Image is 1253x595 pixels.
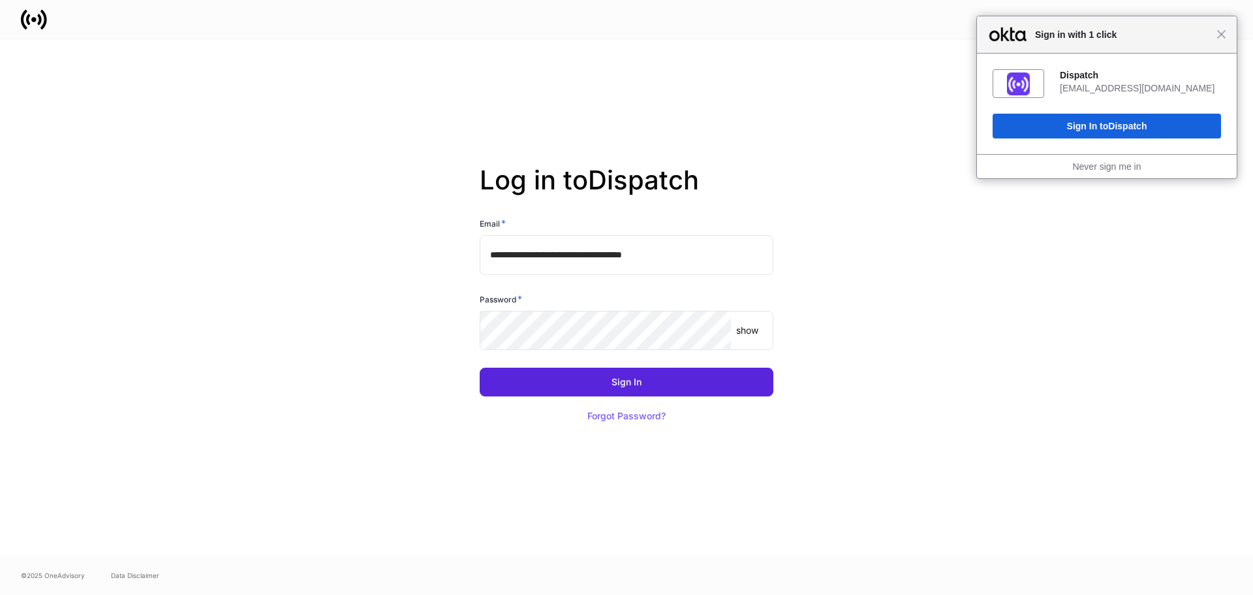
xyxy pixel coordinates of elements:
h6: Email [480,217,506,230]
img: fs01jxrofoggULhDH358 [1007,72,1030,95]
div: Forgot Password? [587,411,666,421]
div: Sign In [611,378,642,387]
div: Dispatch [1060,69,1221,81]
button: Sign In [480,368,773,396]
h2: Log in to Dispatch [480,165,773,217]
span: Dispatch [1108,121,1147,131]
h6: Password [480,293,522,306]
span: © 2025 OneAdvisory [21,570,85,581]
div: [EMAIL_ADDRESS][DOMAIN_NAME] [1060,82,1221,94]
a: Never sign me in [1072,161,1141,172]
p: show [736,324,758,337]
span: Sign in with 1 click [1029,27,1216,42]
span: Close [1216,29,1226,39]
button: Forgot Password? [571,402,682,430]
button: Sign In toDispatch [993,114,1221,138]
a: Data Disclaimer [111,570,159,581]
